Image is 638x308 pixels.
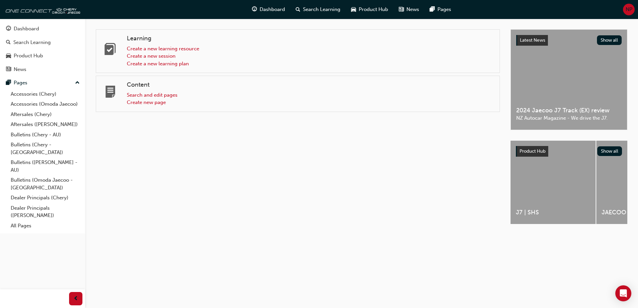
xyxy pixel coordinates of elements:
[8,89,82,99] a: Accessories (Chery)
[424,3,456,16] a: pages-iconPages
[8,193,82,203] a: Dealer Principals (Chery)
[6,67,11,73] span: news-icon
[6,26,11,32] span: guage-icon
[14,79,27,87] div: Pages
[8,130,82,140] a: Bulletins (Chery - AU)
[626,6,632,13] span: NP
[127,92,178,98] a: Search and edit pages
[346,3,393,16] a: car-iconProduct Hub
[516,209,590,216] span: J7 | SHS
[520,148,546,154] span: Product Hub
[3,23,82,35] a: Dashboard
[3,77,82,89] button: Pages
[597,35,622,45] button: Show all
[351,5,356,14] span: car-icon
[430,5,435,14] span: pages-icon
[104,86,116,101] span: page-icon
[359,6,388,13] span: Product Hub
[623,4,635,15] button: NP
[14,66,26,73] div: News
[8,99,82,109] a: Accessories (Omoda Jaecoo)
[3,50,82,62] a: Product Hub
[516,146,622,157] a: Product HubShow all
[8,203,82,221] a: Dealer Principals ([PERSON_NAME])
[516,107,622,114] span: 2024 Jaecoo J7 Track (EX) review
[247,3,290,16] a: guage-iconDashboard
[127,99,166,105] a: Create new page
[252,5,257,14] span: guage-icon
[516,114,622,122] span: NZ Autocar Magazine - We drive the J7.
[73,295,78,303] span: prev-icon
[615,285,631,301] div: Open Intercom Messenger
[290,3,346,16] a: search-iconSearch Learning
[13,39,51,46] div: Search Learning
[597,146,622,156] button: Show all
[511,141,596,224] a: J7 | SHS
[75,79,80,87] span: up-icon
[399,5,404,14] span: news-icon
[303,6,340,13] span: Search Learning
[3,21,82,77] button: DashboardSearch LearningProduct HubNews
[6,80,11,86] span: pages-icon
[8,221,82,231] a: All Pages
[127,81,494,89] h4: Content
[8,140,82,157] a: Bulletins (Chery - [GEOGRAPHIC_DATA])
[437,6,451,13] span: Pages
[516,35,622,46] a: Latest NewsShow all
[127,53,176,59] a: Create a new session
[520,37,545,43] span: Latest News
[8,109,82,120] a: Aftersales (Chery)
[8,119,82,130] a: Aftersales ([PERSON_NAME])
[511,29,627,130] a: Latest NewsShow all2024 Jaecoo J7 Track (EX) reviewNZ Autocar Magazine - We drive the J7.
[406,6,419,13] span: News
[8,157,82,175] a: Bulletins ([PERSON_NAME] - AU)
[127,61,189,67] a: Create a new learning plan
[6,53,11,59] span: car-icon
[260,6,285,13] span: Dashboard
[3,3,80,16] img: oneconnect
[127,35,494,42] h4: Learning
[127,46,199,52] a: Create a new learning resource
[3,36,82,49] a: Search Learning
[8,175,82,193] a: Bulletins (Omoda Jaecoo - [GEOGRAPHIC_DATA])
[14,25,39,33] div: Dashboard
[6,40,11,46] span: search-icon
[3,63,82,76] a: News
[14,52,43,60] div: Product Hub
[104,44,116,58] span: learning-icon
[296,5,300,14] span: search-icon
[393,3,424,16] a: news-iconNews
